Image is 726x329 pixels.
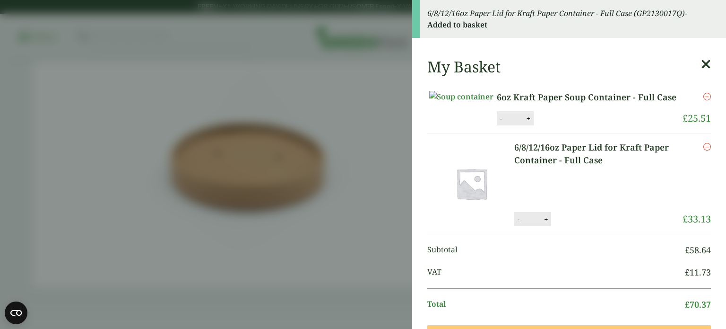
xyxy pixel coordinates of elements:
img: Placeholder [429,141,514,226]
bdi: 11.73 [685,267,711,278]
a: 6/8/12/16oz Paper Lid for Kraft Paper Container - Full Case [514,141,683,167]
span: £ [683,213,688,225]
button: - [497,115,505,123]
span: £ [685,244,690,256]
span: £ [685,267,690,278]
a: 6oz Kraft Paper Soup Container - Full Case [497,91,680,104]
bdi: 25.51 [683,112,711,124]
span: £ [685,299,690,310]
em: 6/8/12/16oz Paper Lid for Kraft Paper Container - Full Case (GP2130017Q) [427,8,685,18]
span: Subtotal [427,244,685,257]
button: - [515,215,522,223]
img: Soup container [429,91,493,102]
strong: Added to basket [427,19,487,30]
button: + [524,115,533,123]
button: Open CMP widget [5,302,27,324]
bdi: 33.13 [683,213,711,225]
span: Total [427,298,685,311]
bdi: 58.64 [685,244,711,256]
span: VAT [427,266,685,279]
span: £ [683,112,688,124]
bdi: 70.37 [685,299,711,310]
button: + [541,215,551,223]
h2: My Basket [427,58,501,76]
a: Remove this item [703,141,711,152]
a: Remove this item [703,91,711,102]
